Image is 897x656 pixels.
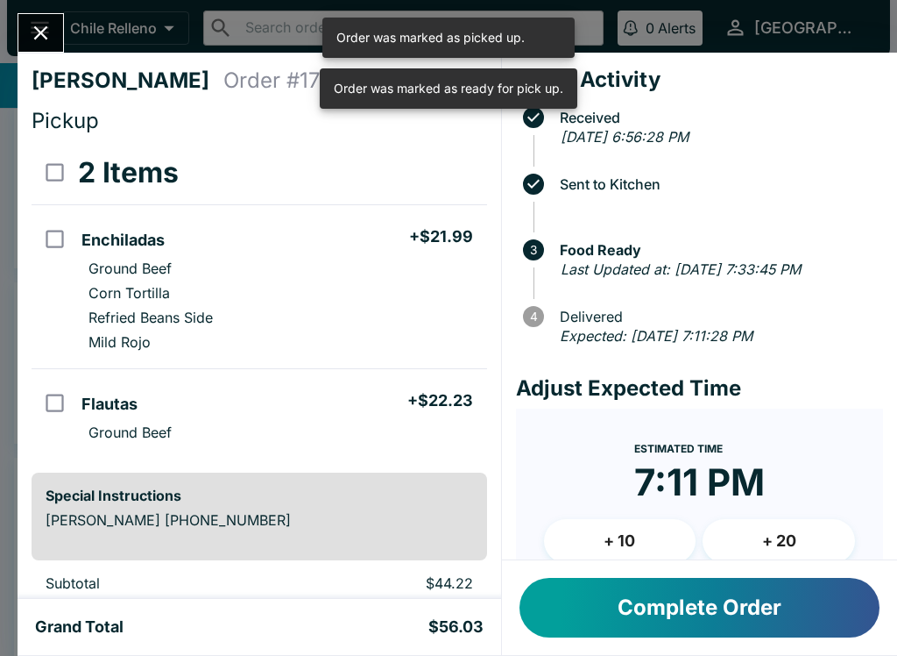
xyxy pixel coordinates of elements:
p: Corn Tortilla [88,284,170,302]
span: Pickup [32,108,99,133]
p: $44.22 [302,574,473,592]
em: [DATE] 6:56:28 PM [561,128,689,146]
button: Close [18,14,63,52]
div: Order was marked as picked up. [336,23,525,53]
time: 7:11 PM [634,460,765,505]
span: Food Ready [551,242,883,258]
table: orders table [32,141,487,459]
h5: + $21.99 [409,226,473,247]
p: Refried Beans Side [88,309,213,326]
text: 4 [529,310,537,324]
p: Subtotal [46,574,274,592]
text: 3 [530,243,537,257]
p: Ground Beef [88,260,172,277]
span: Received [551,110,883,125]
p: Mild Rojo [88,333,151,351]
button: + 10 [544,519,696,563]
h3: 2 Items [78,155,179,190]
div: Order was marked as ready for pick up. [334,74,563,103]
h5: + $22.23 [407,390,473,411]
button: + 20 [703,519,855,563]
h4: Order # 177883 [223,68,372,94]
span: Sent to Kitchen [551,176,883,192]
h4: [PERSON_NAME] [32,68,223,94]
p: [PERSON_NAME] [PHONE_NUMBER] [46,511,473,529]
h5: Enchiladas [81,230,165,251]
span: Delivered [551,309,883,324]
button: Complete Order [519,578,879,638]
h4: Order Activity [516,67,883,93]
span: Estimated Time [634,442,723,455]
h5: $56.03 [428,617,484,638]
h6: Special Instructions [46,487,473,504]
h4: Adjust Expected Time [516,375,883,402]
h5: Grand Total [35,617,124,638]
em: Last Updated at: [DATE] 7:33:45 PM [561,260,801,278]
em: Expected: [DATE] 7:11:28 PM [560,327,752,345]
h5: Flautas [81,394,138,415]
p: Ground Beef [88,424,172,441]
